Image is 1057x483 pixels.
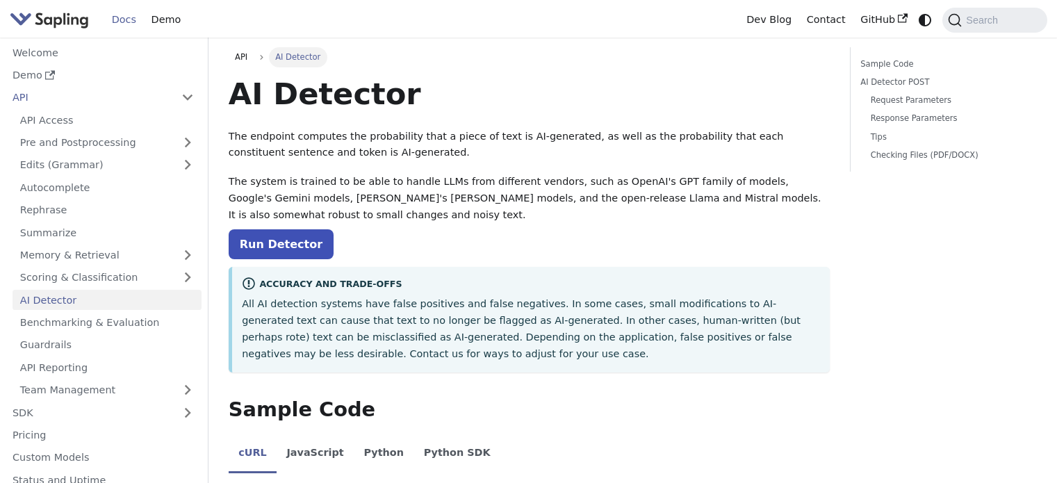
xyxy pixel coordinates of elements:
a: Run Detector [229,229,334,259]
a: SDK [5,402,174,423]
a: Scoring & Classification [13,268,202,288]
a: Custom Models [5,448,202,468]
a: Rephrase [13,200,202,220]
a: API Reporting [13,357,202,377]
a: Tips [871,131,1027,144]
a: API Access [13,110,202,130]
a: Memory & Retrieval [13,245,202,265]
li: cURL [229,435,277,474]
a: Dev Blog [739,9,798,31]
a: Team Management [13,380,202,400]
a: Welcome [5,42,202,63]
a: AI Detector [13,290,202,310]
img: Sapling.ai [10,10,89,30]
p: The system is trained to be able to handle LLMs from different vendors, such as OpenAI's GPT fami... [229,174,830,223]
a: Docs [104,9,144,31]
span: API [235,52,247,62]
a: Sample Code [860,58,1032,71]
p: All AI detection systems have false positives and false negatives. In some cases, small modificat... [242,296,820,362]
h1: AI Detector [229,75,830,113]
a: Sapling.aiSapling.ai [10,10,94,30]
button: Collapse sidebar category 'API' [174,88,202,108]
a: Checking Files (PDF/DOCX) [871,149,1027,162]
h2: Sample Code [229,398,830,423]
a: Demo [144,9,188,31]
a: Pricing [5,425,202,445]
p: The endpoint computes the probability that a piece of text is AI-generated, as well as the probab... [229,129,830,162]
a: Demo [5,65,202,85]
a: Benchmarking & Evaluation [13,313,202,333]
a: Guardrails [13,335,202,355]
div: Accuracy and Trade-offs [242,277,820,293]
span: AI Detector [269,47,327,67]
button: Expand sidebar category 'SDK' [174,402,202,423]
a: Pre and Postprocessing [13,133,202,153]
a: API [5,88,174,108]
a: Summarize [13,222,202,243]
a: Request Parameters [871,94,1027,107]
button: Search (Command+K) [942,8,1047,33]
a: GitHub [853,9,915,31]
li: JavaScript [277,435,354,474]
a: Edits (Grammar) [13,155,202,175]
a: Response Parameters [871,112,1027,125]
a: API [229,47,254,67]
li: Python SDK [413,435,500,474]
li: Python [354,435,413,474]
a: Contact [799,9,853,31]
span: Search [962,15,1006,26]
a: Autocomplete [13,177,202,197]
button: Switch between dark and light mode (currently system mode) [915,10,935,30]
a: AI Detector POST [860,76,1032,89]
nav: Breadcrumbs [229,47,830,67]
